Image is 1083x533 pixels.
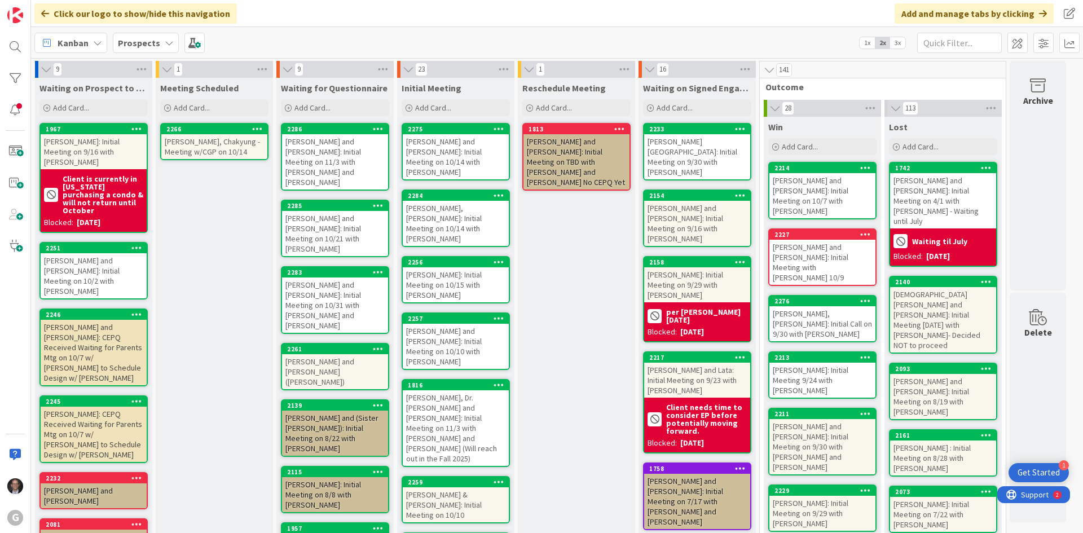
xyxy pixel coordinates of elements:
[895,278,996,286] div: 2140
[895,3,1054,24] div: Add and manage tabs by clicking
[403,314,509,369] div: 2257[PERSON_NAME] and [PERSON_NAME]: Initial Meeting on 10/10 with [PERSON_NAME]
[282,124,388,190] div: 2286[PERSON_NAME] and [PERSON_NAME]: Initial Meeting on 11/3 with [PERSON_NAME] and [PERSON_NAME]
[403,257,509,267] div: 2256
[294,63,303,76] span: 9
[282,477,388,512] div: [PERSON_NAME]: Initial Meeting on 8/8 with [PERSON_NAME]
[769,296,875,341] div: 2276[PERSON_NAME], [PERSON_NAME]: Initial Call on 9/30 with [PERSON_NAME]
[41,134,147,169] div: [PERSON_NAME]: Initial Meeting on 9/16 with [PERSON_NAME]
[890,287,996,353] div: [DEMOGRAPHIC_DATA][PERSON_NAME] and [PERSON_NAME]: Initial Meeting [DATE] with [PERSON_NAME]- Dec...
[536,103,572,113] span: Add Card...
[41,320,147,385] div: [PERSON_NAME] and [PERSON_NAME]: CEPQ Received Waiting for Parents Mtg on 10/7 w/ [PERSON_NAME] t...
[282,134,388,190] div: [PERSON_NAME] and [PERSON_NAME]: Initial Meeting on 11/3 with [PERSON_NAME] and [PERSON_NAME]
[644,124,750,179] div: 2233[PERSON_NAME][GEOGRAPHIC_DATA]: Initial Meeting on 9/30 with [PERSON_NAME]
[41,473,147,508] div: 2232[PERSON_NAME] and [PERSON_NAME]
[282,344,388,389] div: 2261[PERSON_NAME] and [PERSON_NAME] ([PERSON_NAME])
[644,191,750,246] div: 2154[PERSON_NAME] and [PERSON_NAME]: Initial Meeting on 9/16 with [PERSON_NAME]
[644,363,750,398] div: [PERSON_NAME] and Lata: Initial Meeting on 9/23 with [PERSON_NAME]
[53,63,62,76] span: 9
[41,243,147,253] div: 2251
[768,121,783,133] span: Win
[774,354,875,362] div: 2213
[41,243,147,298] div: 2251[PERSON_NAME] and [PERSON_NAME]: Initial Meeting on 10/2 with [PERSON_NAME]
[644,257,750,267] div: 2158
[644,124,750,134] div: 2233
[160,82,239,94] span: Meeting Scheduled
[41,407,147,462] div: [PERSON_NAME]: CEPQ Received Waiting for Parents Mtg on 10/7 w/ [PERSON_NAME] to Schedule Design ...
[644,191,750,201] div: 2154
[649,354,750,362] div: 2217
[282,211,388,256] div: [PERSON_NAME] and [PERSON_NAME]: Initial Meeting on 10/21 with [PERSON_NAME]
[769,163,875,173] div: 2214
[63,175,143,214] b: Client is currently in [US_STATE] purchasing a condo & will not return until October
[403,390,509,466] div: [PERSON_NAME], Dr. [PERSON_NAME] and [PERSON_NAME]: Initial Meeting on 11/3 with [PERSON_NAME] an...
[769,163,875,218] div: 2214[PERSON_NAME] and [PERSON_NAME]: Initial Meeting on 10/7 with [PERSON_NAME]
[287,268,388,276] div: 2283
[644,474,750,529] div: [PERSON_NAME] and [PERSON_NAME]: Initial Meeting on 7/17 with [PERSON_NAME] and [PERSON_NAME]
[403,267,509,302] div: [PERSON_NAME]: Initial Meeting on 10/15 with [PERSON_NAME]
[403,201,509,246] div: [PERSON_NAME], [PERSON_NAME]: Initial Meeting on 10/14 with [PERSON_NAME]
[166,125,267,133] div: 2266
[666,308,747,324] b: per [PERSON_NAME] [DATE]
[41,473,147,483] div: 2232
[776,63,792,77] span: 141
[523,124,629,134] div: 1813
[769,363,875,398] div: [PERSON_NAME]: Initial Meeting 9/24 with [PERSON_NAME]
[774,410,875,418] div: 2211
[34,3,237,24] div: Click our logo to show/hide this navigation
[765,81,992,92] span: Outcome
[769,306,875,341] div: [PERSON_NAME], [PERSON_NAME]: Initial Call on 9/30 with [PERSON_NAME]
[680,326,704,338] div: [DATE]
[282,467,388,477] div: 2115
[415,63,428,76] span: 23
[7,478,23,494] img: JT
[24,2,51,15] span: Support
[890,374,996,419] div: [PERSON_NAME] and [PERSON_NAME]: Initial Meeting on 8/19 with [PERSON_NAME]
[875,37,890,49] span: 2x
[41,124,147,169] div: 1967[PERSON_NAME]: Initial Meeting on 9/16 with [PERSON_NAME]
[680,437,704,449] div: [DATE]
[46,125,147,133] div: 1967
[287,202,388,210] div: 2285
[774,164,875,172] div: 2214
[649,192,750,200] div: 2154
[403,134,509,179] div: [PERSON_NAME] and [PERSON_NAME]: Initial Meeting on 10/14 with [PERSON_NAME]
[769,496,875,531] div: [PERSON_NAME]: Initial Meeting on 9/29 with [PERSON_NAME]
[890,430,996,441] div: 2161
[644,464,750,529] div: 1758[PERSON_NAME] and [PERSON_NAME]: Initial Meeting on 7/17 with [PERSON_NAME] and [PERSON_NAME]
[282,124,388,134] div: 2286
[902,102,918,115] span: 113
[1009,463,1069,482] div: Open Get Started checklist, remaining modules: 1
[41,310,147,320] div: 2246
[912,237,967,245] b: Waiting til July
[282,400,388,411] div: 2139
[408,125,509,133] div: 2275
[769,296,875,306] div: 2276
[287,125,388,133] div: 2286
[403,477,509,487] div: 2259
[403,124,509,179] div: 2275[PERSON_NAME] and [PERSON_NAME]: Initial Meeting on 10/14 with [PERSON_NAME]
[7,7,23,23] img: Visit kanbanzone.com
[769,486,875,496] div: 2229
[403,191,509,246] div: 2284[PERSON_NAME], [PERSON_NAME]: Initial Meeting on 10/14 with [PERSON_NAME]
[769,409,875,419] div: 2211
[41,124,147,134] div: 1967
[282,267,388,333] div: 2283[PERSON_NAME] and [PERSON_NAME]: Initial Meeting on 10/31 with [PERSON_NAME] and [PERSON_NAME]
[58,36,89,50] span: Kanban
[769,230,875,240] div: 2227
[782,142,818,152] span: Add Card...
[174,63,183,76] span: 1
[77,217,100,228] div: [DATE]
[648,326,677,338] div: Blocked:
[39,82,148,94] span: Waiting on Prospect to Schedule
[282,354,388,389] div: [PERSON_NAME] and [PERSON_NAME] ([PERSON_NAME])
[287,468,388,476] div: 2115
[282,277,388,333] div: [PERSON_NAME] and [PERSON_NAME]: Initial Meeting on 10/31 with [PERSON_NAME] and [PERSON_NAME]
[408,478,509,486] div: 2259
[769,419,875,474] div: [PERSON_NAME] and [PERSON_NAME]: Initial Meeting on 9/30 with [PERSON_NAME] and [PERSON_NAME]
[7,510,23,526] div: G
[769,409,875,474] div: 2211[PERSON_NAME] and [PERSON_NAME]: Initial Meeting on 9/30 with [PERSON_NAME] and [PERSON_NAME]
[902,142,939,152] span: Add Card...
[282,201,388,256] div: 2285[PERSON_NAME] and [PERSON_NAME]: Initial Meeting on 10/21 with [PERSON_NAME]
[41,483,147,508] div: [PERSON_NAME] and [PERSON_NAME]
[890,441,996,475] div: [PERSON_NAME] : Initial Meeting on 8/28 with [PERSON_NAME]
